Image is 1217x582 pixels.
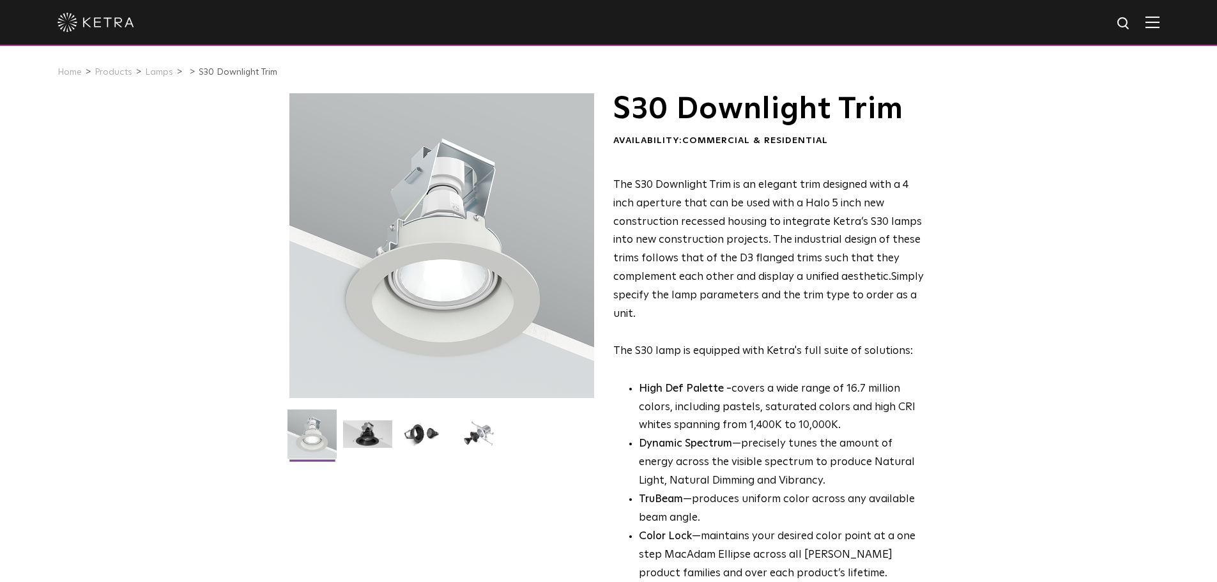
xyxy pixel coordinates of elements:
div: Availability: [613,135,924,148]
img: ketra-logo-2019-white [57,13,134,32]
strong: Dynamic Spectrum [639,438,732,449]
li: —produces uniform color across any available beam angle. [639,491,924,528]
a: Home [57,68,82,77]
p: covers a wide range of 16.7 million colors, including pastels, saturated colors and high CRI whit... [639,380,924,436]
a: Products [95,68,132,77]
a: Lamps [145,68,173,77]
img: S30-DownlightTrim-2021-Web-Square [287,410,337,468]
strong: High Def Palette - [639,383,731,394]
img: Hamburger%20Nav.svg [1145,16,1160,28]
strong: TruBeam [639,494,683,505]
strong: Color Lock [639,531,692,542]
span: Simply specify the lamp parameters and the trim type to order as a unit.​ [613,272,924,319]
li: —precisely tunes the amount of energy across the visible spectrum to produce Natural Light, Natur... [639,435,924,491]
img: search icon [1116,16,1132,32]
img: S30 Halo Downlight_Table Top_Black [399,420,448,457]
a: S30 Downlight Trim [199,68,277,77]
p: The S30 lamp is equipped with Ketra's full suite of solutions: [613,176,924,361]
h1: S30 Downlight Trim [613,93,924,125]
span: The S30 Downlight Trim is an elegant trim designed with a 4 inch aperture that can be used with a... [613,180,922,282]
img: S30 Halo Downlight_Hero_Black_Gradient [343,420,392,457]
img: S30 Halo Downlight_Exploded_Black [454,420,503,457]
span: Commercial & Residential [682,136,828,145]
